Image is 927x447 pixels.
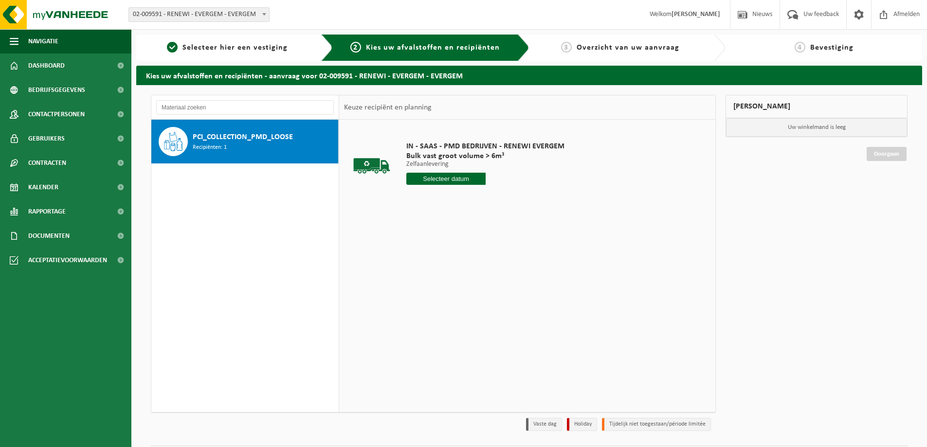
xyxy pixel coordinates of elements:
[350,42,361,53] span: 2
[726,95,908,118] div: [PERSON_NAME]
[526,418,562,431] li: Vaste dag
[128,7,270,22] span: 02-009591 - RENEWI - EVERGEM - EVERGEM
[193,143,227,152] span: Recipiënten: 1
[406,173,486,185] input: Selecteer datum
[28,248,107,272] span: Acceptatievoorwaarden
[672,11,720,18] strong: [PERSON_NAME]
[28,199,66,224] span: Rapportage
[577,44,679,52] span: Overzicht van uw aanvraag
[28,102,85,126] span: Contactpersonen
[156,100,334,115] input: Materiaal zoeken
[28,175,58,199] span: Kalender
[366,44,500,52] span: Kies uw afvalstoffen en recipiënten
[795,42,805,53] span: 4
[28,224,70,248] span: Documenten
[726,118,907,137] p: Uw winkelmand is leeg
[28,126,65,151] span: Gebruikers
[141,42,313,54] a: 1Selecteer hier een vestiging
[28,54,65,78] span: Dashboard
[193,131,293,143] span: PCI_COLLECTION_PMD_LOOSE
[28,29,58,54] span: Navigatie
[561,42,572,53] span: 3
[167,42,178,53] span: 1
[28,151,66,175] span: Contracten
[136,66,922,85] h2: Kies uw afvalstoffen en recipiënten - aanvraag voor 02-009591 - RENEWI - EVERGEM - EVERGEM
[867,147,907,161] a: Doorgaan
[339,95,436,120] div: Keuze recipiënt en planning
[406,151,564,161] span: Bulk vast groot volume > 6m³
[151,120,339,163] button: PCI_COLLECTION_PMD_LOOSE Recipiënten: 1
[28,78,85,102] span: Bedrijfsgegevens
[602,418,711,431] li: Tijdelijk niet toegestaan/période limitée
[567,418,597,431] li: Holiday
[406,161,564,168] p: Zelfaanlevering
[182,44,288,52] span: Selecteer hier een vestiging
[810,44,854,52] span: Bevestiging
[129,8,269,21] span: 02-009591 - RENEWI - EVERGEM - EVERGEM
[406,142,564,151] span: IN - SAAS - PMD BEDRIJVEN - RENEWI EVERGEM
